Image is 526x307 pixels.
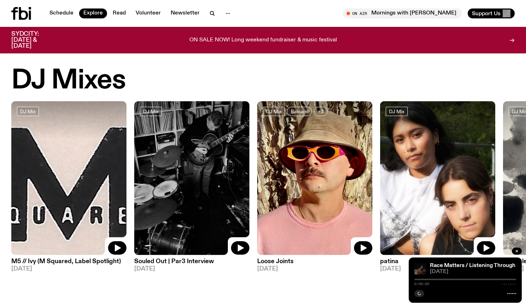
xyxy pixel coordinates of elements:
[17,107,39,116] a: DJ Mix
[79,8,107,18] a: Explore
[11,259,126,265] h3: M5 // Ivy (M Squared, Label Spotlight)
[389,109,404,114] span: DJ Mix
[11,67,125,94] h2: DJ Mixes
[318,109,324,114] span: +3
[257,259,372,265] h3: Loose Joints
[143,109,159,114] span: DJ Mix
[11,266,126,272] span: [DATE]
[468,8,515,18] button: Support Us
[472,10,501,17] span: Support Us
[430,269,516,274] span: [DATE]
[380,259,495,265] h3: patina
[257,266,372,272] span: [DATE]
[266,109,282,114] span: DJ Mix
[20,109,36,114] span: DJ Mix
[263,107,285,116] a: DJ Mix
[131,8,165,18] a: Volunteer
[257,101,372,255] img: Tyson stands in front of a paperbark tree wearing orange sunglasses, a suede bucket hat and a pin...
[380,266,495,272] span: [DATE]
[11,255,126,272] a: M5 // Ivy (M Squared, Label Spotlight)[DATE]
[380,255,495,272] a: patina[DATE]
[501,282,516,286] span: -:--:--
[414,282,429,286] span: 0:00:00
[134,266,249,272] span: [DATE]
[140,107,162,116] a: DJ Mix
[166,8,204,18] a: Newsletter
[134,255,249,272] a: Souled Out | Par3 Interview[DATE]
[134,259,249,265] h3: Souled Out | Par3 Interview
[108,8,130,18] a: Read
[291,109,308,114] span: Balearic
[189,37,337,44] p: ON SALE NOW! Long weekend fundraiser & music festival
[45,8,78,18] a: Schedule
[287,107,312,116] a: Balearic
[414,263,426,274] img: Fetle crouches in a park at night. They are wearing a long brown garment and looking solemnly int...
[257,255,372,272] a: Loose Joints[DATE]
[386,107,408,116] a: DJ Mix
[11,31,57,49] h3: SYDCITY: [DATE] & [DATE]
[343,8,462,18] button: On AirMornings with [PERSON_NAME]
[314,107,327,116] button: +3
